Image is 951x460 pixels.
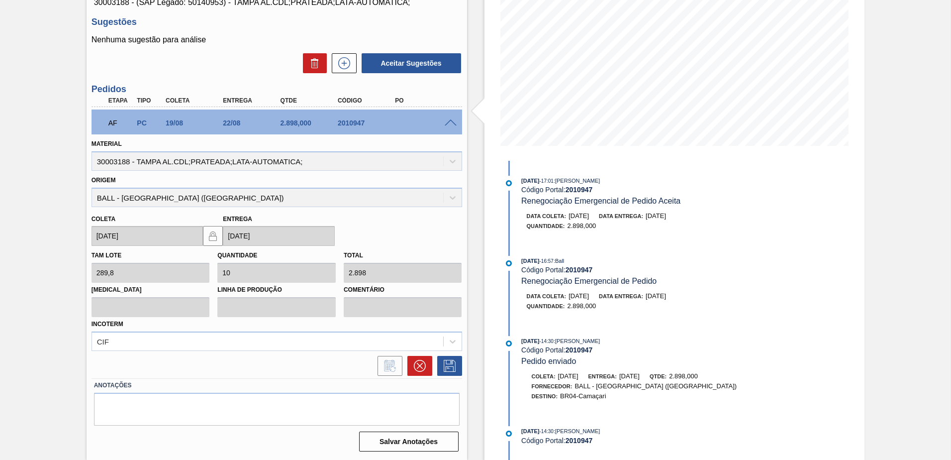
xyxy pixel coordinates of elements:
[223,226,335,246] input: dd/mm/yyyy
[566,437,593,445] strong: 2010947
[506,180,512,186] img: atual
[554,428,600,434] span: : [PERSON_NAME]
[373,356,402,376] div: Informar alteração no pedido
[220,119,285,127] div: 22/08/2025
[558,372,578,380] span: [DATE]
[568,302,596,310] span: 2.898,000
[298,53,327,73] div: Excluir Sugestões
[217,252,257,259] label: Quantidade
[506,260,512,266] img: atual
[134,119,164,127] div: Pedido de Compra
[278,97,342,104] div: Qtde
[506,431,512,437] img: atual
[521,437,758,445] div: Código Portal:
[568,222,596,230] span: 2.898,000
[392,97,457,104] div: PO
[344,283,462,297] label: Comentário
[540,429,554,434] span: - 14:30
[540,178,554,184] span: - 17:01
[97,337,109,345] div: CIF
[134,97,164,104] div: Tipo
[92,283,210,297] label: [MEDICAL_DATA]
[521,186,758,194] div: Código Portal:
[359,432,459,452] button: Salvar Anotações
[521,338,539,344] span: [DATE]
[532,383,572,389] span: Fornecedor:
[588,373,617,379] span: Entrega:
[521,266,758,274] div: Código Portal:
[92,35,462,44] p: Nenhuma sugestão para análise
[521,346,758,354] div: Código Portal:
[92,321,123,328] label: Incoterm
[362,53,461,73] button: Aceitar Sugestões
[335,119,399,127] div: 2010947
[278,119,342,127] div: 2.898,000
[521,357,576,365] span: Pedido enviado
[527,223,565,229] span: Quantidade :
[106,97,136,104] div: Etapa
[527,293,567,299] span: Data coleta:
[106,112,136,134] div: Aguardando Faturamento
[527,303,565,309] span: Quantidade :
[92,140,122,147] label: Material
[574,382,737,390] span: BALL - [GEOGRAPHIC_DATA] ([GEOGRAPHIC_DATA])
[217,283,336,297] label: Linha de Produção
[569,212,589,220] span: [DATE]
[344,252,363,259] label: Total
[566,346,593,354] strong: 2010947
[532,393,558,399] span: Destino:
[646,292,666,300] span: [DATE]
[327,53,357,73] div: Nova sugestão
[521,258,539,264] span: [DATE]
[554,258,564,264] span: : Ball
[92,84,462,95] h3: Pedidos
[203,226,223,246] button: locked
[223,216,252,223] label: Entrega
[207,230,219,242] img: locked
[527,213,567,219] span: Data coleta:
[669,372,698,380] span: 2.898,000
[506,341,512,346] img: atual
[521,277,657,285] span: Renegociação Emergencial de Pedido
[566,266,593,274] strong: 2010947
[335,97,399,104] div: Código
[521,428,539,434] span: [DATE]
[554,178,600,184] span: : [PERSON_NAME]
[402,356,432,376] div: Cancelar pedido
[92,177,116,184] label: Origem
[540,258,554,264] span: - 16:57
[650,373,666,379] span: Qtde:
[92,17,462,27] h3: Sugestões
[569,292,589,300] span: [DATE]
[357,52,462,74] div: Aceitar Sugestões
[646,212,666,220] span: [DATE]
[163,119,227,127] div: 19/08/2025
[163,97,227,104] div: Coleta
[94,378,460,393] label: Anotações
[599,293,643,299] span: Data entrega:
[92,216,115,223] label: Coleta
[521,178,539,184] span: [DATE]
[560,392,606,400] span: BR04-Camaçari
[432,356,462,376] div: Salvar Pedido
[92,252,121,259] label: Tam lote
[599,213,643,219] span: Data entrega:
[92,226,203,246] input: dd/mm/yyyy
[521,197,680,205] span: Renegociação Emergencial de Pedido Aceita
[566,186,593,194] strong: 2010947
[554,338,600,344] span: : [PERSON_NAME]
[108,119,133,127] p: AF
[220,97,285,104] div: Entrega
[619,372,640,380] span: [DATE]
[532,373,556,379] span: Coleta:
[540,339,554,344] span: - 14:30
